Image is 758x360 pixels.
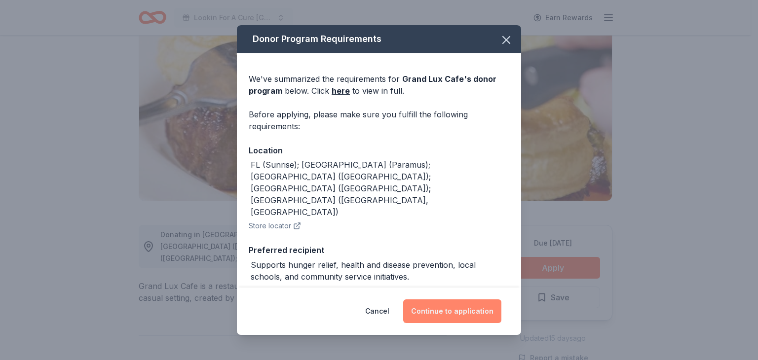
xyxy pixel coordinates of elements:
div: We've summarized the requirements for below. Click to view in full. [249,73,509,97]
div: Preferred recipient [249,244,509,256]
a: here [332,85,350,97]
div: Donor Program Requirements [237,25,521,53]
div: Location [249,144,509,157]
button: Store locator [249,220,301,232]
button: Cancel [365,299,389,323]
div: Supports hunger relief, health and disease prevention, local schools, and community service initi... [251,259,509,283]
div: FL (Sunrise); [GEOGRAPHIC_DATA] (Paramus); [GEOGRAPHIC_DATA] ([GEOGRAPHIC_DATA]); [GEOGRAPHIC_DAT... [251,159,509,218]
button: Continue to application [403,299,501,323]
div: Before applying, please make sure you fulfill the following requirements: [249,108,509,132]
